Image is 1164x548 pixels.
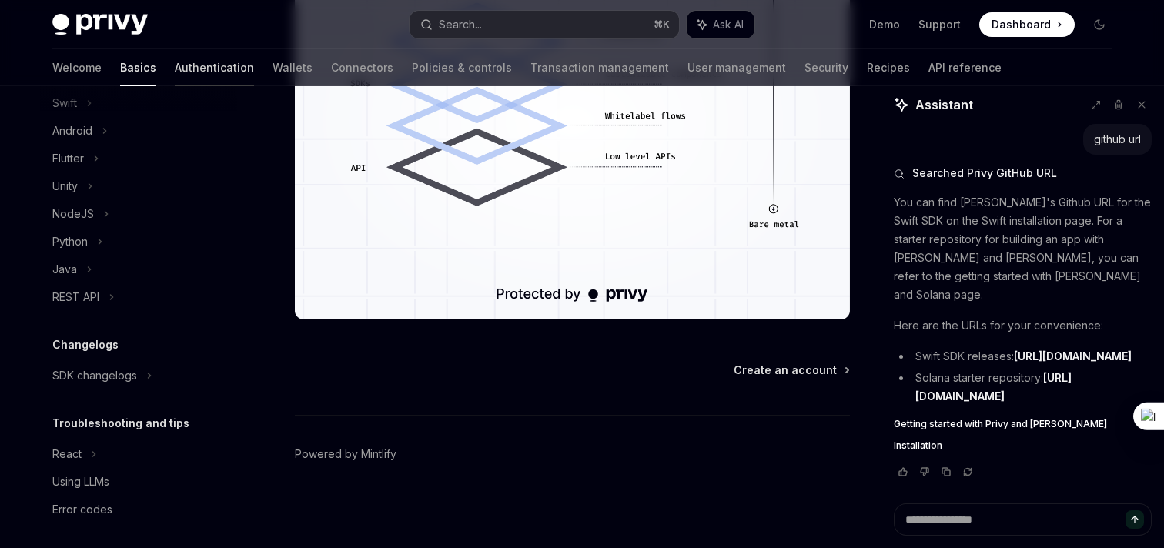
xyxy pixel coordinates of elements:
a: Transaction management [530,49,669,86]
a: Welcome [52,49,102,86]
span: Getting started with Privy and [PERSON_NAME] [894,418,1107,430]
a: Policies & controls [412,49,512,86]
a: Recipes [867,49,910,86]
span: Dashboard [992,17,1051,32]
a: Getting started with Privy and [PERSON_NAME] [894,418,1152,430]
div: Android [52,122,92,140]
a: Powered by Mintlify [295,446,396,462]
a: Wallets [273,49,313,86]
div: REST API [52,288,99,306]
a: Connectors [331,49,393,86]
img: dark logo [52,14,148,35]
span: Create an account [734,363,837,378]
a: Demo [869,17,900,32]
button: Ask AI [687,11,754,38]
div: SDK changelogs [52,366,137,385]
span: Installation [894,439,942,452]
button: Search...⌘K [410,11,679,38]
span: Searched Privy GitHub URL [912,165,1057,181]
a: User management [687,49,786,86]
p: Here are the URLs for your convenience: [894,316,1152,335]
button: Toggle dark mode [1087,12,1112,37]
div: React [52,445,82,463]
h5: Changelogs [52,336,119,354]
div: Flutter [52,149,84,168]
a: [URL][DOMAIN_NAME] [1014,349,1132,363]
span: Assistant [915,95,973,114]
a: Support [918,17,961,32]
a: Authentication [175,49,254,86]
p: You can find [PERSON_NAME]'s Github URL for the Swift SDK on the Swift installation page. For a s... [894,193,1152,304]
div: Search... [439,15,482,34]
a: Error codes [40,496,237,523]
a: Security [804,49,848,86]
h5: Troubleshooting and tips [52,414,189,433]
div: github url [1094,132,1141,147]
button: Searched Privy GitHub URL [894,165,1152,181]
button: Send message [1126,510,1144,529]
div: Unity [52,177,78,195]
a: Installation [894,439,1152,452]
div: Python [52,232,88,251]
li: Swift SDK releases: [894,347,1152,366]
div: NodeJS [52,205,94,223]
span: ⌘ K [654,18,670,31]
a: API reference [928,49,1002,86]
a: Basics [120,49,156,86]
a: Create an account [734,363,848,378]
a: Dashboard [979,12,1075,37]
a: Using LLMs [40,468,237,496]
div: Java [52,260,77,279]
span: Ask AI [713,17,744,32]
a: [URL][DOMAIN_NAME] [915,371,1072,403]
div: Using LLMs [52,473,109,491]
div: Error codes [52,500,112,519]
li: Solana starter repository: [894,369,1152,406]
